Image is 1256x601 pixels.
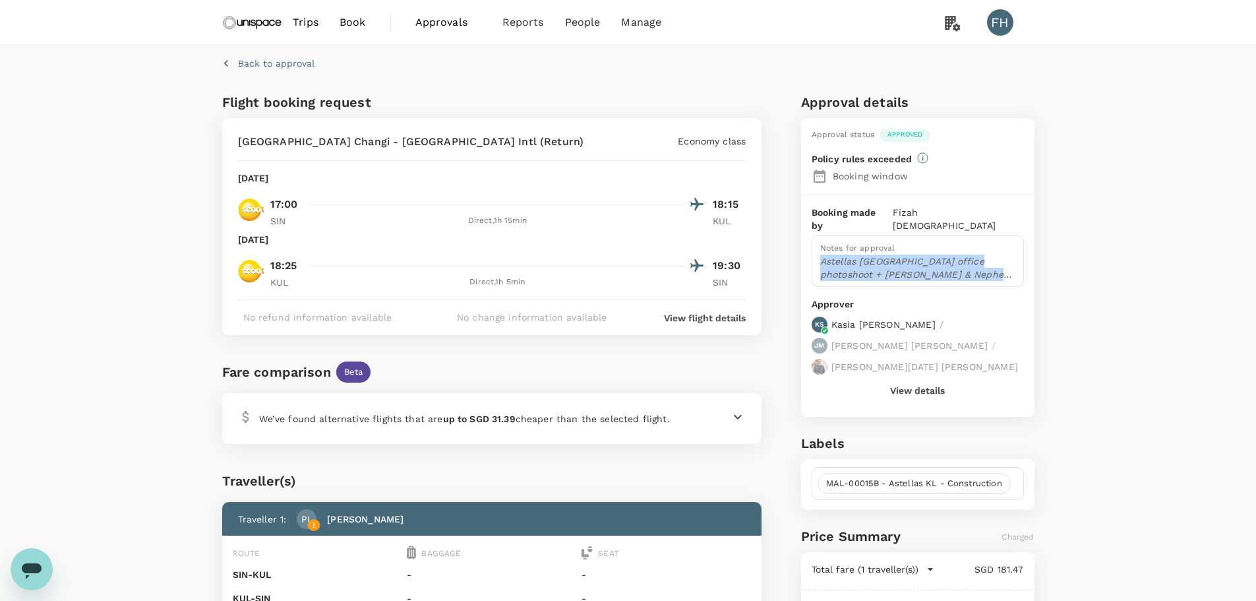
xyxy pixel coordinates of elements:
img: TR [238,197,264,223]
div: Fare comparison [222,362,331,383]
span: Approvals [415,15,481,30]
p: No refund information available [243,311,392,324]
p: 17:00 [270,197,298,212]
p: Approver [812,298,1024,311]
p: Booking made by [812,206,893,232]
div: FH [987,9,1013,36]
p: 19:30 [713,258,746,274]
span: Book [340,15,366,30]
div: Direct , 1h 15min [311,214,684,228]
p: Booking window [833,170,1024,183]
p: [DATE] [238,172,269,185]
p: SIN [713,276,746,289]
p: SIN - KUL [233,568,402,581]
p: SIN [270,214,303,228]
button: Total fare (1 traveller(s)) [812,563,934,576]
p: - [407,568,576,581]
img: TR [238,258,264,284]
p: [PERSON_NAME] [PERSON_NAME] [831,339,988,352]
h6: Price Summary [801,526,901,547]
p: Economy class [678,135,746,148]
p: No change information available [457,311,607,324]
span: Charged [1002,532,1034,542]
p: Fizah [DEMOGRAPHIC_DATA] [893,206,1023,232]
h6: Labels [801,433,1034,454]
p: Total fare (1 traveller(s)) [812,563,918,576]
p: SGD 181.47 [934,563,1024,576]
div: Traveller(s) [222,470,762,491]
p: KUL [270,276,303,289]
span: Baggage [421,549,461,558]
img: seat-icon [582,546,593,559]
button: View details [890,385,945,396]
iframe: Button to launch messaging window [11,548,53,590]
p: / [992,339,996,352]
p: Kasia [PERSON_NAME] [831,318,936,331]
img: avatar-66beb14e4999c.jpeg [812,359,827,375]
p: JM [814,341,824,350]
button: View flight details [664,311,746,325]
img: baggage-icon [407,546,416,559]
span: Approved [880,130,930,139]
span: MAL-00015B - Astellas KL - Construction [818,478,1010,490]
span: Reports [502,15,544,30]
p: [DATE] [238,233,269,246]
p: [GEOGRAPHIC_DATA] Changi - [GEOGRAPHIC_DATA] Intl (Return) [238,134,584,150]
p: We’ve found alternative flights that are cheaper than the selected flight. [259,412,670,426]
b: up to SGD 31.39 [443,414,516,424]
p: KS [815,320,823,329]
p: PL [301,513,313,526]
p: Policy rules exceeded [812,152,912,166]
p: - [582,568,751,581]
span: Seat [598,549,618,558]
span: People [565,15,601,30]
span: Notes for approval [820,243,895,253]
p: 18:25 [270,258,297,274]
h6: Flight booking request [222,92,489,113]
p: KUL [713,214,746,228]
p: Traveller 1 : [238,513,287,526]
h6: Approval details [801,92,1034,113]
span: Beta [336,366,371,379]
p: Astellas [GEOGRAPHIC_DATA] office photoshoot + [PERSON_NAME] & Nephew site visit. [820,255,1015,281]
div: Approval status [812,129,874,142]
span: Route [233,549,260,558]
button: Back to approval [222,57,314,70]
div: Direct , 1h 5min [311,276,684,289]
p: 18:15 [713,197,746,212]
p: Back to approval [238,57,314,70]
span: Trips [293,15,318,30]
span: Manage [621,15,661,30]
img: Unispace [222,8,283,37]
p: [PERSON_NAME][DATE] [PERSON_NAME] [831,360,1018,373]
p: / [940,318,943,331]
p: [PERSON_NAME] [327,513,404,526]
